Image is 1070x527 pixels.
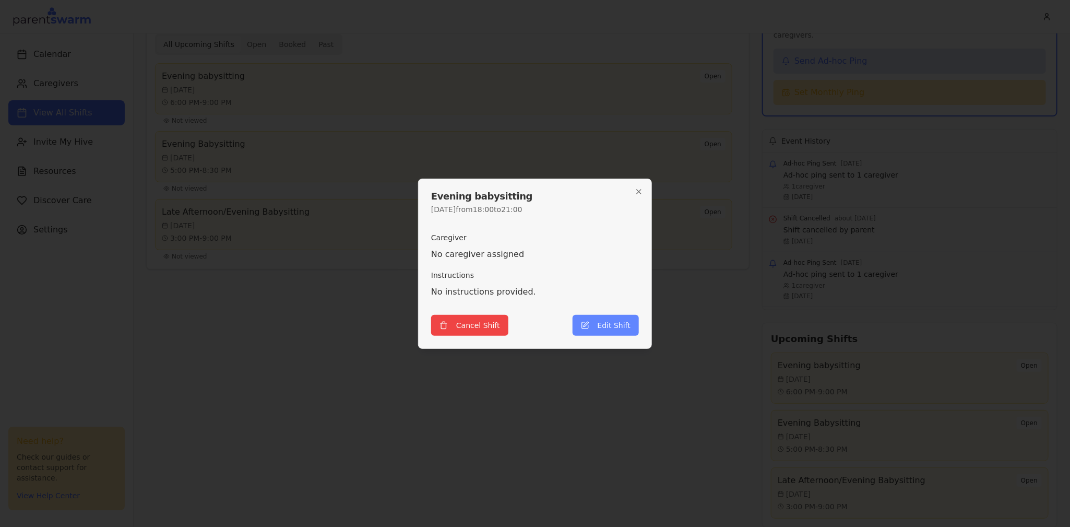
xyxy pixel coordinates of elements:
[431,192,639,201] h2: Evening babysitting
[431,233,467,242] label: Caregiver
[431,271,474,279] label: Instructions
[431,248,639,261] p: No caregiver assigned
[431,315,508,336] button: Cancel Shift
[431,204,639,215] p: [DATE] from 18:00 to 21:00
[573,315,639,336] button: Edit Shift
[431,286,639,298] p: No instructions provided.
